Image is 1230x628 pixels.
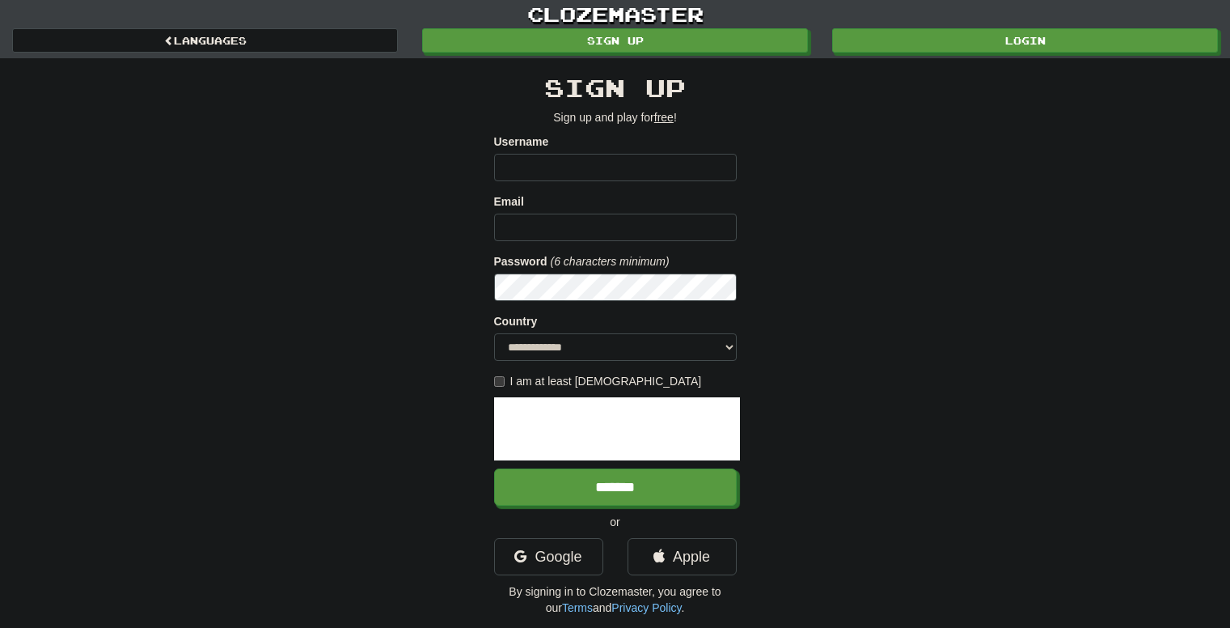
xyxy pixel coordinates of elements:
a: Apple [628,538,737,575]
iframe: reCAPTCHA [494,397,740,460]
a: Login [832,28,1218,53]
p: By signing in to Clozemaster, you agree to our and . [494,583,737,616]
h2: Sign up [494,74,737,101]
a: Sign up [422,28,808,53]
a: Terms [562,601,593,614]
label: Username [494,134,549,150]
label: Country [494,313,538,329]
p: Sign up and play for ! [494,109,737,125]
label: I am at least [DEMOGRAPHIC_DATA] [494,373,702,389]
u: free [654,111,674,124]
a: Privacy Policy [611,601,681,614]
label: Password [494,253,547,269]
p: or [494,514,737,530]
em: (6 characters minimum) [551,255,670,268]
label: Email [494,193,524,210]
input: I am at least [DEMOGRAPHIC_DATA] [494,376,505,387]
a: Google [494,538,603,575]
a: Languages [12,28,398,53]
